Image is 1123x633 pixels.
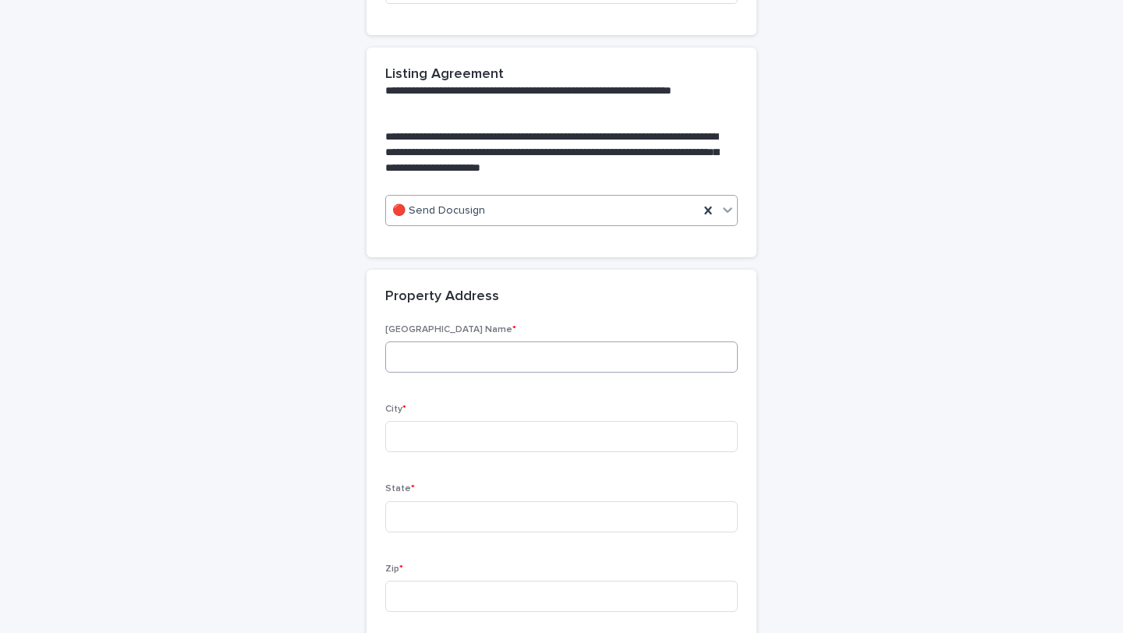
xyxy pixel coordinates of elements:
span: State [385,484,415,493]
h2: Property Address [385,288,499,306]
span: City [385,405,406,414]
span: 🔴 Send Docusign [392,203,485,219]
span: [GEOGRAPHIC_DATA] Name [385,325,516,334]
h2: Listing Agreement [385,66,504,83]
span: Zip [385,564,403,574]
